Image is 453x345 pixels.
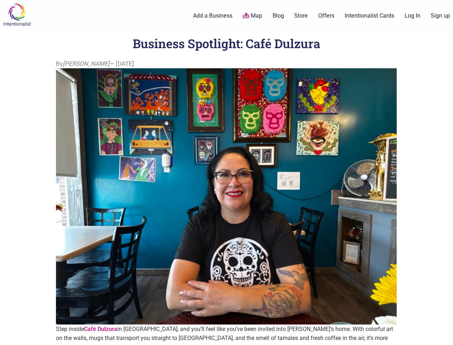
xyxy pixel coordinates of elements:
[193,12,232,20] a: Add a Business
[243,12,262,20] a: Map
[345,12,394,20] a: Intentionalist Cards
[273,12,284,20] a: Blog
[56,59,134,69] span: By — [DATE]
[318,12,334,20] a: Offers
[133,35,320,51] h1: Business Spotlight: Café Dulzura
[63,60,110,67] i: [PERSON_NAME]
[84,326,117,332] a: Café Dulzura
[294,12,308,20] a: Store
[431,12,450,20] a: Sign up
[405,12,420,20] a: Log In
